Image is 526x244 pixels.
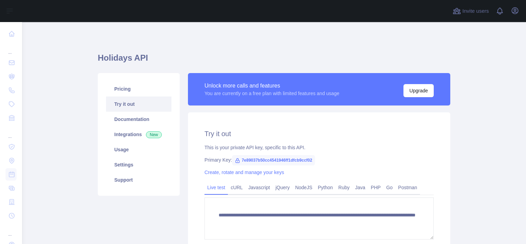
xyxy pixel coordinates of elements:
[383,182,396,193] a: Go
[273,182,292,193] a: jQuery
[106,142,171,157] a: Usage
[204,156,434,163] div: Primary Key:
[336,182,353,193] a: Ruby
[204,129,434,139] h2: Try it out
[451,6,490,17] button: Invite users
[6,125,17,139] div: ...
[462,7,489,15] span: Invite users
[6,223,17,237] div: ...
[106,172,171,187] a: Support
[396,182,420,193] a: Postman
[106,96,171,112] a: Try it out
[106,81,171,96] a: Pricing
[245,182,273,193] a: Javascript
[204,170,284,175] a: Create, rotate and manage your keys
[353,182,368,193] a: Java
[368,182,383,193] a: PHP
[106,127,171,142] a: Integrations New
[403,84,434,97] button: Upgrade
[292,182,315,193] a: NodeJS
[315,182,336,193] a: Python
[106,112,171,127] a: Documentation
[228,182,245,193] a: cURL
[6,41,17,55] div: ...
[98,52,450,69] h1: Holidays API
[204,144,434,151] div: This is your private API key, specific to this API.
[204,182,228,193] a: Live test
[204,90,339,97] div: You are currently on a free plan with limited features and usage
[204,82,339,90] div: Unlock more calls and features
[106,157,171,172] a: Settings
[232,155,315,165] span: 7e89037b50cc4541946ff1dfcb9ccf02
[146,131,162,138] span: New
